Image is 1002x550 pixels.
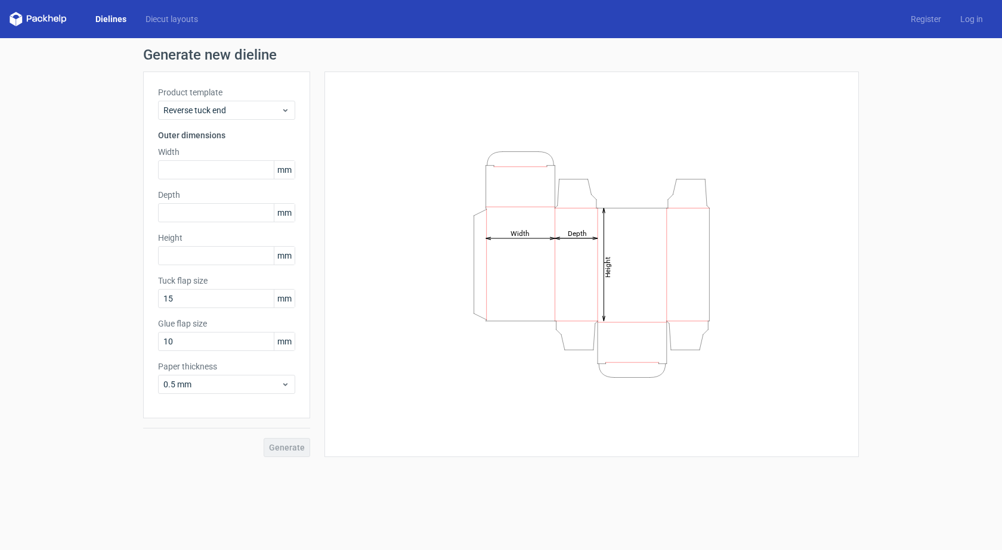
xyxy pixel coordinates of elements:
span: 0.5 mm [163,378,281,390]
label: Glue flap size [158,318,295,330]
tspan: Height [604,256,612,277]
span: Reverse tuck end [163,104,281,116]
h3: Outer dimensions [158,129,295,141]
label: Tuck flap size [158,275,295,287]
a: Log in [951,13,992,25]
label: Height [158,232,295,244]
span: mm [274,247,295,265]
tspan: Width [511,229,530,237]
label: Paper thickness [158,361,295,372]
label: Depth [158,189,295,201]
label: Product template [158,86,295,98]
span: mm [274,204,295,222]
a: Register [901,13,951,25]
span: mm [274,161,295,179]
h1: Generate new dieline [143,48,859,62]
span: mm [274,333,295,350]
tspan: Depth [568,229,587,237]
a: Dielines [86,13,136,25]
a: Diecut layouts [136,13,208,25]
span: mm [274,290,295,307]
label: Width [158,146,295,158]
